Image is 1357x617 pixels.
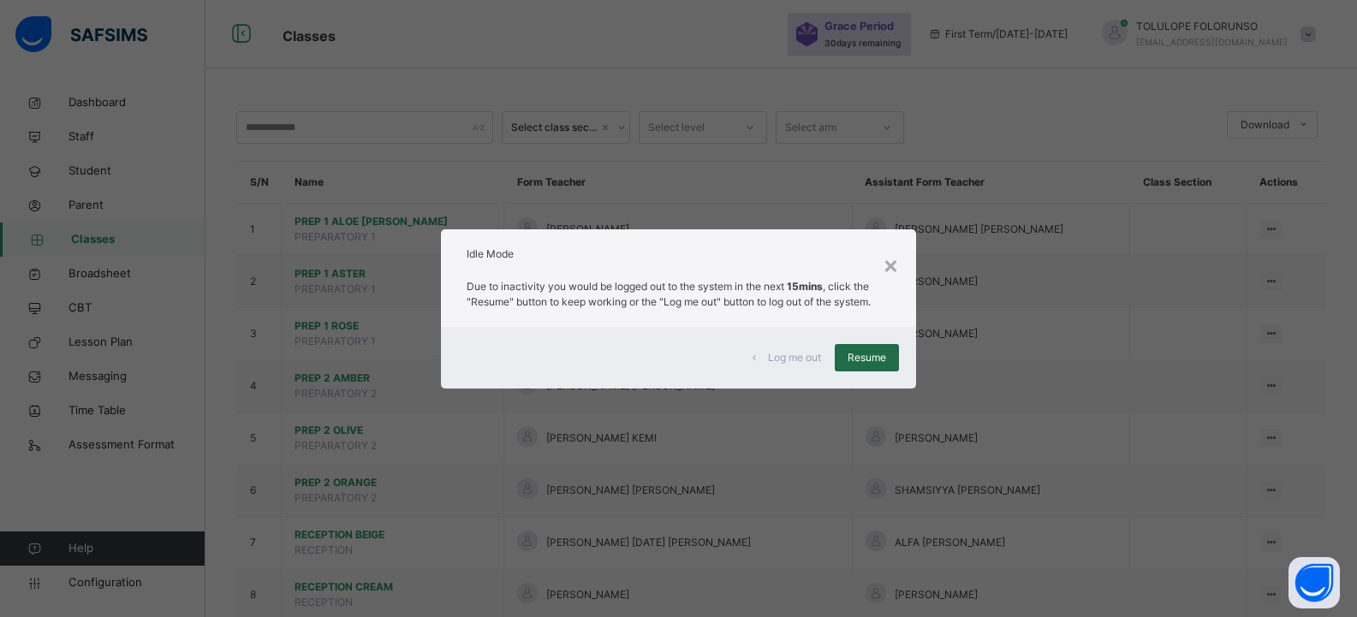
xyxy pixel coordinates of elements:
button: Open asap [1289,557,1340,608]
p: Due to inactivity you would be logged out to the system in the next , click the "Resume" button t... [467,279,890,310]
span: Resume [848,350,886,365]
h2: Idle Mode [467,246,890,262]
span: Log me out [768,350,821,365]
strong: 15mins [787,280,823,293]
div: × [883,246,899,282]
